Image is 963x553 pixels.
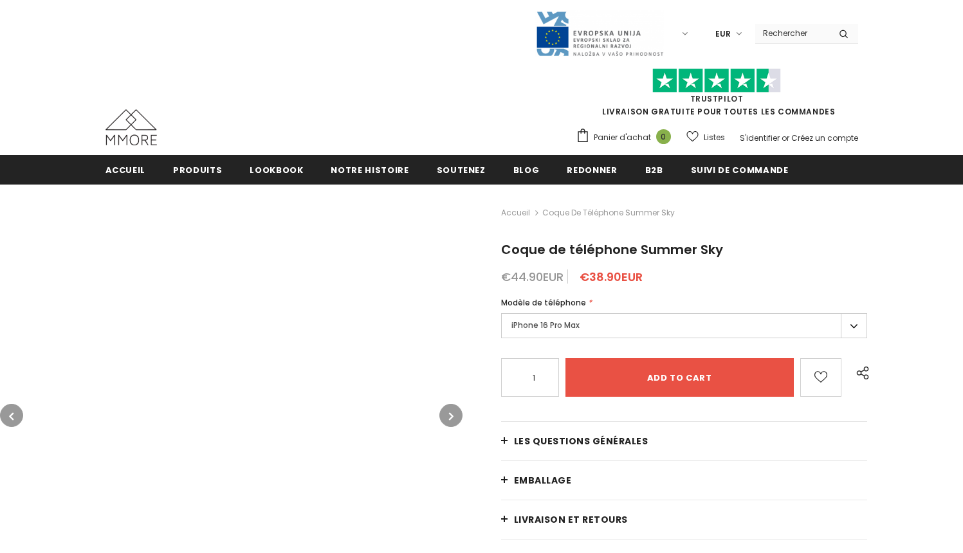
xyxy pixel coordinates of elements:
span: Modèle de téléphone [501,297,586,308]
a: Suivi de commande [691,155,789,184]
span: Suivi de commande [691,164,789,176]
a: S'identifier [740,132,780,143]
a: B2B [645,155,663,184]
span: EUR [715,28,731,41]
a: Accueil [105,155,146,184]
span: Blog [513,164,540,176]
img: Javni Razpis [535,10,664,57]
span: 0 [656,129,671,144]
span: Produits [173,164,222,176]
span: Coque de téléphone Summer Sky [542,205,675,221]
a: Listes [686,126,725,149]
span: €38.90EUR [580,269,643,285]
input: Search Site [755,24,829,42]
a: Panier d'achat 0 [576,128,677,147]
span: Listes [704,131,725,144]
img: Cas MMORE [105,109,157,145]
input: Add to cart [565,358,794,397]
a: TrustPilot [690,93,744,104]
span: or [782,132,789,143]
a: Livraison et retours [501,500,868,539]
span: EMBALLAGE [514,474,572,487]
a: Notre histoire [331,155,408,184]
span: Accueil [105,164,146,176]
a: EMBALLAGE [501,461,868,500]
a: Redonner [567,155,617,184]
span: Notre histoire [331,164,408,176]
span: Panier d'achat [594,131,651,144]
span: Les questions générales [514,435,648,448]
span: €44.90EUR [501,269,564,285]
span: Redonner [567,164,617,176]
a: Accueil [501,205,530,221]
a: Les questions générales [501,422,868,460]
span: LIVRAISON GRATUITE POUR TOUTES LES COMMANDES [576,74,858,117]
span: Lookbook [250,164,303,176]
a: Blog [513,155,540,184]
span: Coque de téléphone Summer Sky [501,240,723,258]
a: Javni Razpis [535,28,664,39]
span: B2B [645,164,663,176]
span: Livraison et retours [514,513,628,526]
label: iPhone 16 Pro Max [501,313,868,338]
a: Produits [173,155,222,184]
a: Lookbook [250,155,303,184]
span: soutenez [437,164,486,176]
img: Faites confiance aux étoiles pilotes [652,68,781,93]
a: Créez un compte [791,132,858,143]
a: soutenez [437,155,486,184]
